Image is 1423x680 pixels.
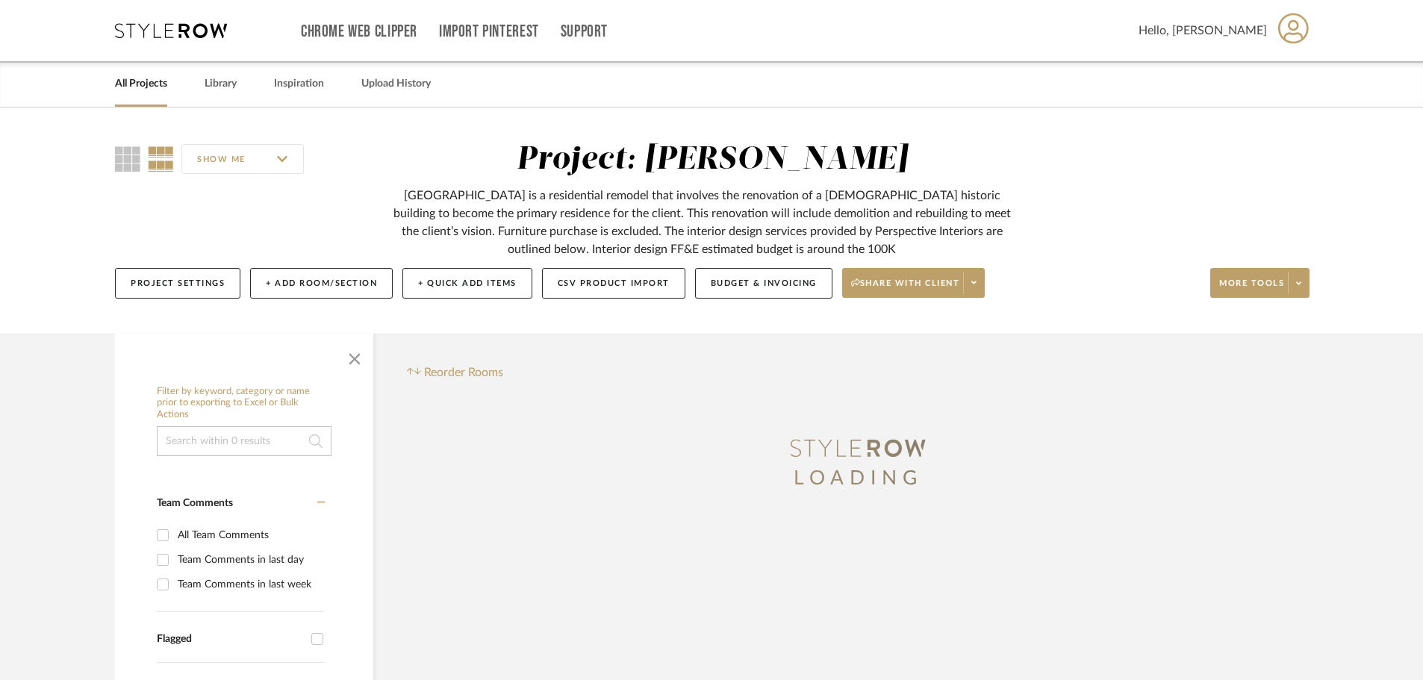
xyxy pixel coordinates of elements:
[387,187,1016,258] div: [GEOGRAPHIC_DATA] is a residential remodel that involves the renovation of a [DEMOGRAPHIC_DATA] h...
[851,278,960,300] span: Share with client
[301,25,417,38] a: Chrome Web Clipper
[178,573,321,596] div: Team Comments in last week
[695,268,832,299] button: Budget & Invoicing
[157,633,304,646] div: Flagged
[361,74,431,94] a: Upload History
[178,523,321,547] div: All Team Comments
[205,74,237,94] a: Library
[794,469,922,488] span: LOADING
[561,25,608,38] a: Support
[157,426,331,456] input: Search within 0 results
[178,548,321,572] div: Team Comments in last day
[115,74,167,94] a: All Projects
[402,268,532,299] button: + Quick Add Items
[1139,22,1267,40] span: Hello, [PERSON_NAME]
[340,341,370,371] button: Close
[407,364,503,381] button: Reorder Rooms
[250,268,393,299] button: + Add Room/Section
[157,498,233,508] span: Team Comments
[1219,278,1284,300] span: More tools
[157,386,331,421] h6: Filter by keyword, category or name prior to exporting to Excel or Bulk Actions
[1210,268,1310,298] button: More tools
[274,74,324,94] a: Inspiration
[439,25,539,38] a: Import Pinterest
[842,268,985,298] button: Share with client
[542,268,685,299] button: CSV Product Import
[424,364,503,381] span: Reorder Rooms
[517,144,908,175] div: Project: [PERSON_NAME]
[115,268,240,299] button: Project Settings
